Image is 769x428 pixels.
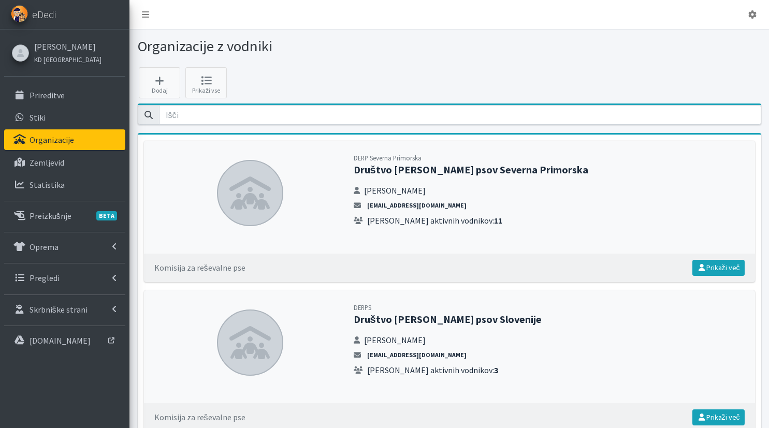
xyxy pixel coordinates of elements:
[154,411,245,423] div: Komisija za reševalne pse
[4,152,125,173] a: Zemljevid
[34,53,101,65] a: KD [GEOGRAPHIC_DATA]
[11,5,28,22] img: eDedi
[30,135,74,145] p: Organizacije
[692,260,745,276] a: Prikaži več
[30,211,71,221] p: Preizkušnje
[30,335,91,346] p: [DOMAIN_NAME]
[30,180,65,190] p: Statistika
[4,205,125,226] a: PreizkušnjeBETA
[367,364,498,376] span: [PERSON_NAME] aktivnih vodnikov:
[30,304,88,315] p: Skrbniške strani
[354,303,371,312] small: DERPS
[365,201,470,210] a: [EMAIL_ADDRESS][DOMAIN_NAME]
[30,157,64,168] p: Zemljevid
[4,268,125,288] a: Pregledi
[354,154,422,162] small: DERP Severna Primorska
[692,409,745,425] a: Prikaži več
[32,7,56,22] span: eDedi
[30,242,59,252] p: Oprema
[354,313,745,326] h2: Društvo [PERSON_NAME] psov Slovenije
[365,350,470,360] a: [EMAIL_ADDRESS][DOMAIN_NAME]
[96,211,117,220] span: BETA
[4,107,125,128] a: Stiki
[34,40,101,53] a: [PERSON_NAME]
[139,67,180,98] a: Dodaj
[4,237,125,257] a: Oprema
[367,214,502,227] span: [PERSON_NAME] aktivnih vodnikov:
[30,112,46,123] p: Stiki
[159,105,761,125] input: Išči
[4,174,125,195] a: Statistika
[4,129,125,150] a: Organizacije
[30,273,60,283] p: Pregledi
[4,330,125,351] a: [DOMAIN_NAME]
[185,67,227,98] a: Prikaži vse
[494,365,498,375] strong: 3
[494,215,502,226] strong: 11
[4,85,125,106] a: Prireditve
[30,90,65,100] p: Prireditve
[154,261,245,274] div: Komisija za reševalne pse
[34,55,101,64] small: KD [GEOGRAPHIC_DATA]
[364,184,426,197] span: [PERSON_NAME]
[138,37,446,55] h1: Organizacije z vodniki
[354,164,745,176] h2: Društvo [PERSON_NAME] psov Severna Primorska
[364,334,426,346] span: [PERSON_NAME]
[4,299,125,320] a: Skrbniške strani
